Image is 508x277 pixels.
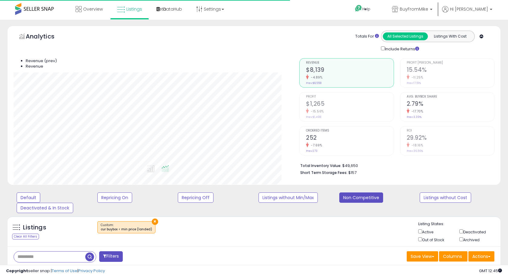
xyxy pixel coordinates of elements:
[407,66,494,75] h2: 15.54%
[400,6,428,12] span: BuyFromMike
[17,203,73,213] button: Deactivated & In Stock
[101,223,152,232] span: Custom:
[178,192,213,203] button: Repricing Off
[450,6,488,12] span: Hi [PERSON_NAME]
[306,129,394,132] span: Ordered Items
[12,234,39,239] div: Clear All Filters
[428,32,473,40] button: Listings With Cost
[383,32,428,40] button: All Selected Listings
[362,6,370,12] span: Help
[101,227,152,232] div: cur buybox < min price (landed)
[442,6,492,18] a: Hi [PERSON_NAME]
[78,268,105,274] a: Privacy Policy
[376,45,433,52] div: Include Returns
[99,251,123,262] button: Filters
[259,192,318,203] button: Listings without Min/Max
[52,268,77,274] a: Terms of Use
[26,58,57,64] span: Revenue (prev)
[309,109,324,114] small: -15.56%
[407,129,494,132] span: ROI
[306,134,394,142] h2: 252
[6,268,105,274] div: seller snap | |
[407,61,494,65] span: Profit [PERSON_NAME]
[407,95,494,98] span: Avg. Buybox Share
[407,134,494,142] h2: 29.92%
[26,63,43,69] span: Revenue
[422,237,444,242] label: Out of Stock
[17,192,40,203] button: Default
[439,251,467,262] button: Columns
[407,251,438,262] button: Save View
[407,115,422,119] small: Prev: 3.39%
[309,75,322,80] small: -4.89%
[306,115,321,119] small: Prev: $1,498
[6,268,28,274] strong: Copyright
[83,6,103,12] span: Overview
[23,223,46,232] h5: Listings
[306,149,317,153] small: Prev: 273
[348,170,357,175] span: $157
[422,229,433,235] label: Active
[306,95,394,98] span: Profit
[479,268,502,274] span: 2025-10-11 12:45 GMT
[306,100,394,108] h2: $1,265
[152,219,158,225] button: ×
[339,192,383,203] button: Non Competitive
[97,192,132,203] button: Repricing On
[463,237,480,242] label: Archived
[420,192,471,203] button: Listings without Cost
[418,221,500,227] p: Listing States:
[409,75,423,80] small: -11.25%
[306,61,394,65] span: Revenue
[409,109,423,114] small: -17.70%
[355,5,362,12] i: Get Help
[163,6,182,12] span: DataHub
[300,162,490,169] li: $49,650
[407,81,421,85] small: Prev: 17.51%
[126,6,142,12] span: Listings
[306,81,321,85] small: Prev: $8,558
[407,100,494,108] h2: 2.79%
[300,170,347,175] b: Short Term Storage Fees:
[443,253,462,259] span: Columns
[26,32,66,42] h5: Analytics
[409,143,423,148] small: -18.16%
[355,34,379,39] div: Totals For
[309,143,322,148] small: -7.69%
[300,163,341,168] b: Total Inventory Value:
[463,229,486,235] label: Deactivated
[306,66,394,75] h2: $8,139
[407,149,423,153] small: Prev: 36.56%
[468,251,494,262] button: Actions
